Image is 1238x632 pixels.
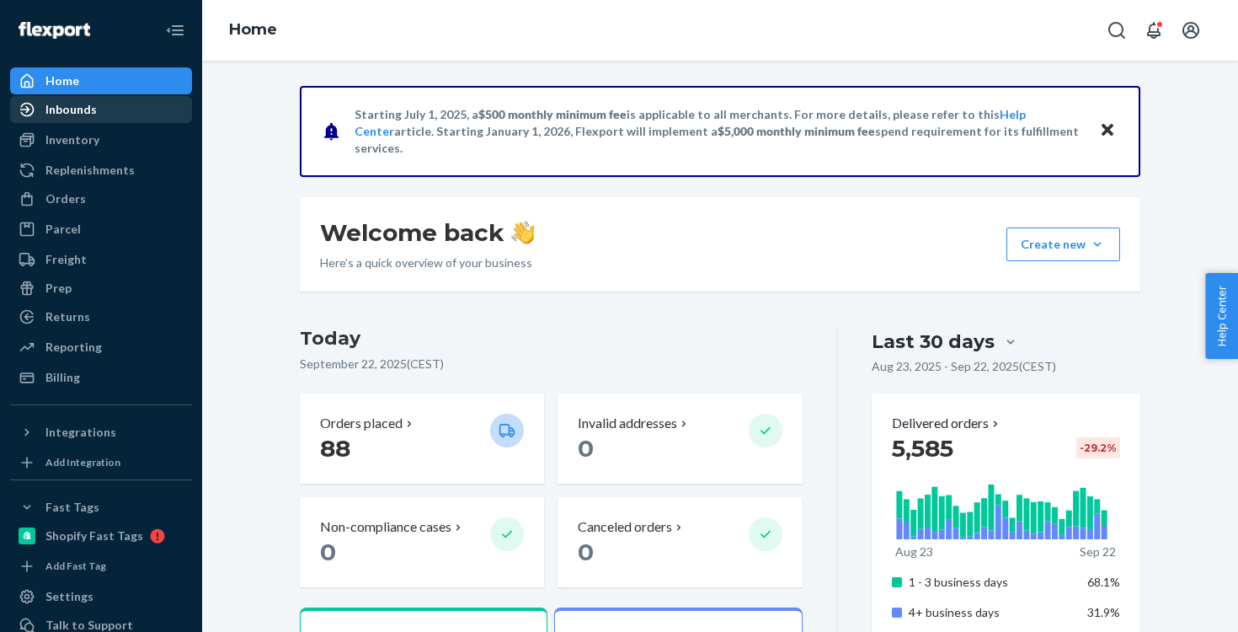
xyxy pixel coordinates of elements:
[45,101,97,118] div: Inbounds
[300,394,544,484] button: Orders placed 88
[1174,13,1208,47] button: Open account menu
[45,72,79,89] div: Home
[10,246,192,273] a: Freight
[10,303,192,330] a: Returns
[300,356,803,372] p: September 22, 2025 ( CEST )
[300,497,544,587] button: Non-compliance cases 0
[895,544,933,560] p: Aug 23
[909,604,1075,621] p: 4+ business days
[558,497,802,587] button: Canceled orders 0
[578,434,594,463] span: 0
[320,538,336,566] span: 0
[19,22,90,39] img: Flexport logo
[300,325,803,352] h3: Today
[1076,437,1120,458] div: -29.2 %
[320,254,535,271] p: Here’s a quick overview of your business
[1087,605,1120,619] span: 31.9%
[10,67,192,94] a: Home
[45,339,102,356] div: Reporting
[1205,273,1238,359] button: Help Center
[1100,13,1134,47] button: Open Search Box
[511,221,535,244] img: hand-wave emoji
[578,517,672,537] p: Canceled orders
[158,13,192,47] button: Close Navigation
[10,96,192,123] a: Inbounds
[45,455,120,469] div: Add Integration
[10,275,192,302] a: Prep
[45,190,86,207] div: Orders
[1137,13,1171,47] button: Open notifications
[578,414,677,433] p: Invalid addresses
[320,414,403,433] p: Orders placed
[1080,544,1116,560] p: Sep 22
[10,334,192,361] a: Reporting
[10,419,192,446] button: Integrations
[478,107,627,121] span: $500 monthly minimum fee
[45,369,80,386] div: Billing
[45,251,87,268] div: Freight
[45,221,81,238] div: Parcel
[872,329,995,355] div: Last 30 days
[892,434,953,463] span: 5,585
[45,131,99,148] div: Inventory
[45,280,72,297] div: Prep
[578,538,594,566] span: 0
[320,434,350,463] span: 88
[45,424,116,441] div: Integrations
[10,453,192,473] a: Add Integration
[45,162,135,179] div: Replenishments
[45,559,106,573] div: Add Fast Tag
[229,20,277,39] a: Home
[10,364,192,391] a: Billing
[1087,575,1120,589] span: 68.1%
[718,124,875,138] span: $5,000 monthly minimum fee
[10,126,192,153] a: Inventory
[872,358,1056,375] p: Aug 23, 2025 - Sep 22, 2025 ( CEST )
[909,574,1075,591] p: 1 - 3 business days
[10,494,192,521] button: Fast Tags
[320,517,451,537] p: Non-compliance cases
[10,556,192,576] a: Add Fast Tag
[355,106,1083,157] p: Starting July 1, 2025, a is applicable to all merchants. For more details, please refer to this a...
[558,394,802,484] button: Invalid addresses 0
[1006,228,1120,261] button: Create new
[45,588,93,605] div: Settings
[10,216,192,243] a: Parcel
[10,522,192,549] a: Shopify Fast Tags
[45,528,143,544] div: Shopify Fast Tags
[10,157,192,184] a: Replenishments
[216,6,291,55] ol: breadcrumbs
[10,185,192,212] a: Orders
[320,217,535,248] h1: Welcome back
[45,499,99,516] div: Fast Tags
[45,308,90,325] div: Returns
[1097,119,1118,143] button: Close
[892,414,1002,433] button: Delivered orders
[10,583,192,610] a: Settings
